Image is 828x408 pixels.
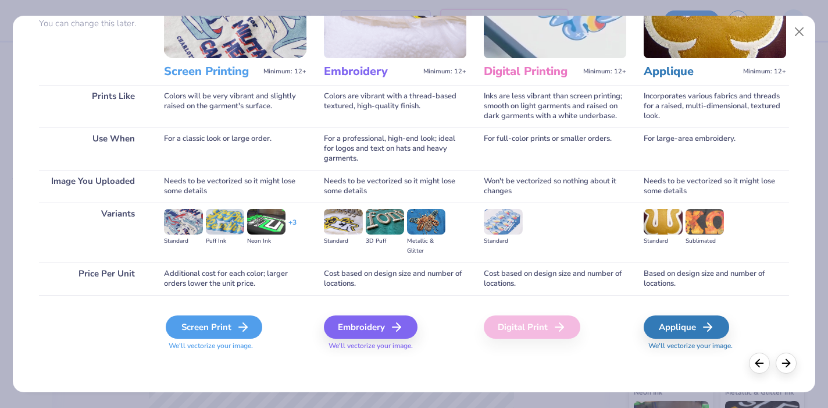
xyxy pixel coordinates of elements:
span: Minimum: 12+ [423,68,466,76]
img: Standard [484,209,522,235]
img: Standard [324,209,362,235]
img: Standard [644,209,682,235]
div: For a classic look or large order. [164,127,306,170]
span: Minimum: 12+ [583,68,626,76]
div: Standard [164,236,202,246]
div: Prints Like [39,85,147,127]
div: Variants [39,203,147,262]
div: For full-color prints or smaller orders. [484,127,626,170]
img: Puff Ink [206,209,244,235]
span: We'll vectorize your image. [164,341,306,351]
img: Metallic & Glitter [407,209,445,235]
div: Embroidery [324,315,417,339]
div: Sublimated [686,236,724,246]
div: Standard [324,236,362,246]
div: Needs to be vectorized so it might lose some details [644,170,786,203]
div: Use When [39,127,147,170]
div: 3D Puff [366,236,404,246]
div: Colors are vibrant with a thread-based textured, high-quality finish. [324,85,466,127]
div: Won't be vectorized so nothing about it changes [484,170,626,203]
div: Digital Print [484,315,580,339]
p: You can change this later. [39,19,147,29]
div: For large-area embroidery. [644,127,786,170]
div: Price Per Unit [39,262,147,295]
button: Close [788,21,810,43]
div: Based on design size and number of locations. [644,262,786,295]
div: Additional cost for each color; larger orders lower the unit price. [164,262,306,295]
div: Cost based on design size and number of locations. [484,262,626,295]
div: Needs to be vectorized so it might lose some details [164,170,306,203]
img: Sublimated [686,209,724,235]
div: For a professional, high-end look; ideal for logos and text on hats and heavy garments. [324,127,466,170]
div: Neon Ink [247,236,285,246]
div: Cost based on design size and number of locations. [324,262,466,295]
h3: Applique [644,64,738,79]
div: Inks are less vibrant than screen printing; smooth on light garments and raised on dark garments ... [484,85,626,127]
div: Puff Ink [206,236,244,246]
div: Colors will be very vibrant and slightly raised on the garment's surface. [164,85,306,127]
img: Neon Ink [247,209,285,235]
h3: Digital Printing [484,64,579,79]
div: Standard [484,236,522,246]
h3: Embroidery [324,64,419,79]
span: We'll vectorize your image. [324,341,466,351]
div: Metallic & Glitter [407,236,445,256]
span: We'll vectorize your image. [644,341,786,351]
div: Screen Print [166,315,262,339]
h3: Screen Printing [164,64,259,79]
div: + 3 [288,218,297,237]
div: Incorporates various fabrics and threads for a raised, multi-dimensional, textured look. [644,85,786,127]
img: Standard [164,209,202,235]
div: Image You Uploaded [39,170,147,203]
span: Minimum: 12+ [743,68,786,76]
span: Minimum: 12+ [263,68,306,76]
div: Standard [644,236,682,246]
img: 3D Puff [366,209,404,235]
div: Applique [644,315,729,339]
div: Needs to be vectorized so it might lose some details [324,170,466,203]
